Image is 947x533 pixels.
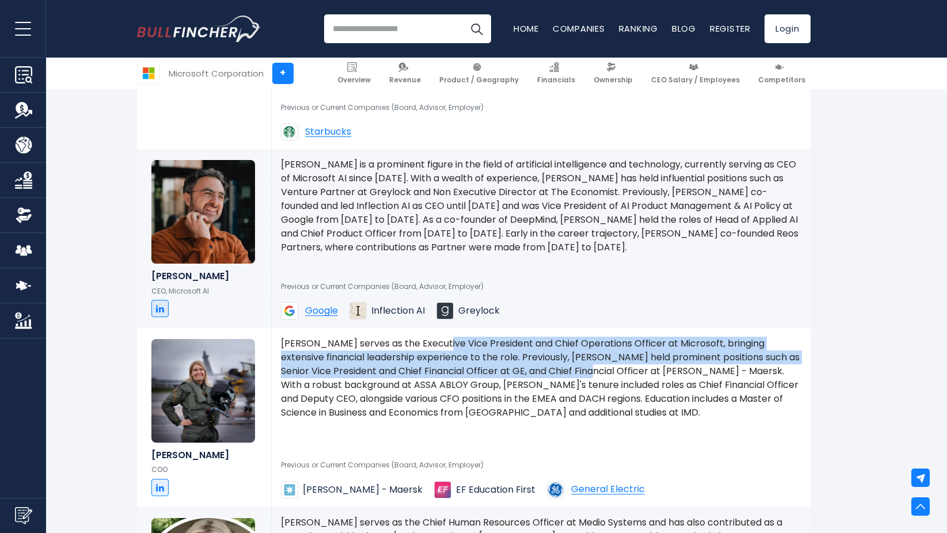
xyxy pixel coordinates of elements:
[646,58,745,89] a: CEO Salary / Employees
[753,58,811,89] a: Competitors
[151,160,255,264] img: Mustafa Suleyman
[553,22,605,35] a: Companies
[434,58,524,89] a: Product / Geography
[151,271,257,281] h6: [PERSON_NAME]
[137,16,261,42] img: Bullfincher logo
[15,207,32,224] img: Ownership
[151,287,257,296] p: CEO, Microsoft AI
[765,14,811,43] a: Login
[619,22,658,35] a: Ranking
[532,58,580,89] a: Financials
[281,79,301,92] a: Less
[514,22,539,35] a: Home
[137,16,261,42] a: Go to homepage
[303,484,423,496] span: [PERSON_NAME] - Maersk
[651,75,740,85] span: CEO Salary / Employees
[281,460,801,470] p: Previous or Current Companies (Board, Advisor, Employer)
[547,481,645,498] a: General Electric
[384,58,426,89] a: Revenue
[710,22,751,35] a: Register
[434,481,451,498] img: EF Education First
[281,337,801,420] p: [PERSON_NAME] serves as the Executive Vice President and Chief Operations Officer at Microsoft, b...
[594,75,633,85] span: Ownership
[462,14,491,43] button: Search
[672,22,696,35] a: Blog
[281,302,338,319] a: Google
[456,484,535,496] span: EF Education First
[547,481,564,498] img: General Electric
[169,67,264,80] div: Microsoft Corporation
[571,485,645,494] span: General Electric
[281,302,298,319] img: Google
[151,465,257,474] p: COO
[332,58,376,89] a: Overview
[305,127,351,137] span: Starbucks
[758,75,805,85] span: Competitors
[151,339,255,443] img: Carolina Dybeck Happe
[588,58,638,89] a: Ownership
[458,305,500,317] span: Greylock
[151,450,257,460] h6: [PERSON_NAME]
[305,306,338,316] span: Google
[281,123,351,140] a: Starbucks
[436,302,454,319] img: Greylock
[349,302,367,319] img: Inflection AI
[272,63,294,84] a: +
[281,103,801,112] p: Previous or Current Companies (Board, Advisor, Employer)
[281,282,801,291] p: Previous or Current Companies (Board, Advisor, Employer)
[537,75,575,85] span: Financials
[337,75,371,85] span: Overview
[371,305,425,317] span: Inflection AI
[281,158,801,254] p: [PERSON_NAME] is a prominent figure in the field of artificial intelligence and technology, curre...
[138,62,159,84] img: MSFT logo
[439,75,519,85] span: Product / Geography
[281,481,298,498] img: A.P. Moller - Maersk
[389,75,421,85] span: Revenue
[281,123,298,140] img: Starbucks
